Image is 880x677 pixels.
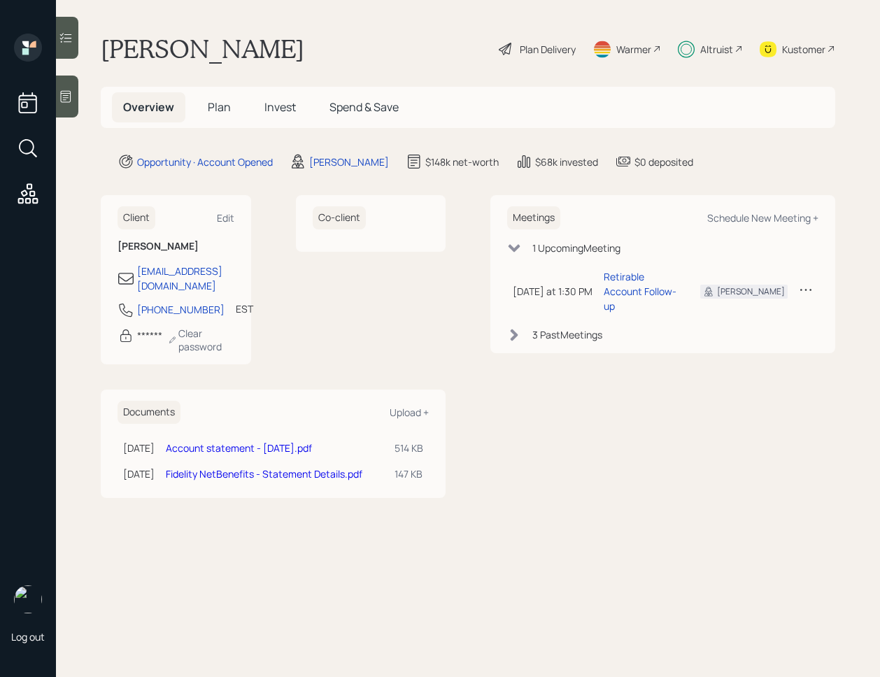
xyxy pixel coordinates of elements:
h1: [PERSON_NAME] [101,34,304,64]
img: retirable_logo.png [14,585,42,613]
div: 514 KB [395,441,423,455]
div: [PERSON_NAME] [717,285,785,298]
div: 3 Past Meeting s [532,327,602,342]
div: [DATE] at 1:30 PM [513,284,592,299]
div: Edit [217,211,234,225]
h6: Co-client [313,206,366,229]
div: [EMAIL_ADDRESS][DOMAIN_NAME] [137,264,234,293]
span: Spend & Save [329,99,399,115]
div: Opportunity · Account Opened [137,155,273,169]
div: Schedule New Meeting + [707,211,818,225]
span: Overview [123,99,174,115]
h6: Documents [118,401,180,424]
div: [PERSON_NAME] [309,155,389,169]
div: Clear password [168,327,234,353]
a: Account statement - [DATE].pdf [166,441,312,455]
div: Log out [11,630,45,643]
span: Plan [208,99,231,115]
div: 147 KB [395,466,423,481]
h6: Meetings [507,206,560,229]
div: $0 deposited [634,155,693,169]
div: Altruist [700,42,733,57]
div: Warmer [616,42,651,57]
div: Retirable Account Follow-up [604,269,678,313]
div: $68k invested [535,155,598,169]
div: Upload + [390,406,429,419]
h6: [PERSON_NAME] [118,241,234,252]
div: EST [236,301,253,316]
div: [DATE] [123,466,155,481]
div: [DATE] [123,441,155,455]
div: Plan Delivery [520,42,576,57]
h6: Client [118,206,155,229]
span: Invest [264,99,296,115]
div: 1 Upcoming Meeting [532,241,620,255]
a: Fidelity NetBenefits - Statement Details.pdf [166,467,362,480]
div: [PHONE_NUMBER] [137,302,225,317]
div: Kustomer [782,42,825,57]
div: $148k net-worth [425,155,499,169]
